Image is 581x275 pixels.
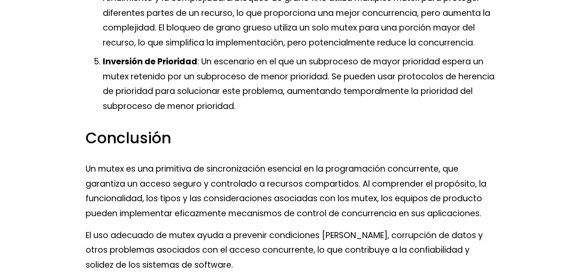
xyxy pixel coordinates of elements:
[103,56,497,112] font: : Un escenario en el que un subproceso de mayor prioridad espera un mutex retenido por un subproc...
[103,56,197,67] font: Inversión de Prioridad
[86,127,171,148] font: Conclusión
[86,230,485,271] font: El uso adecuado de mutex ayuda a prevenir condiciones [PERSON_NAME], corrupción de datos y otros ...
[86,163,489,219] font: Un mutex es una primitiva de sincronización esencial en la programación concurrente, que garantiz...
